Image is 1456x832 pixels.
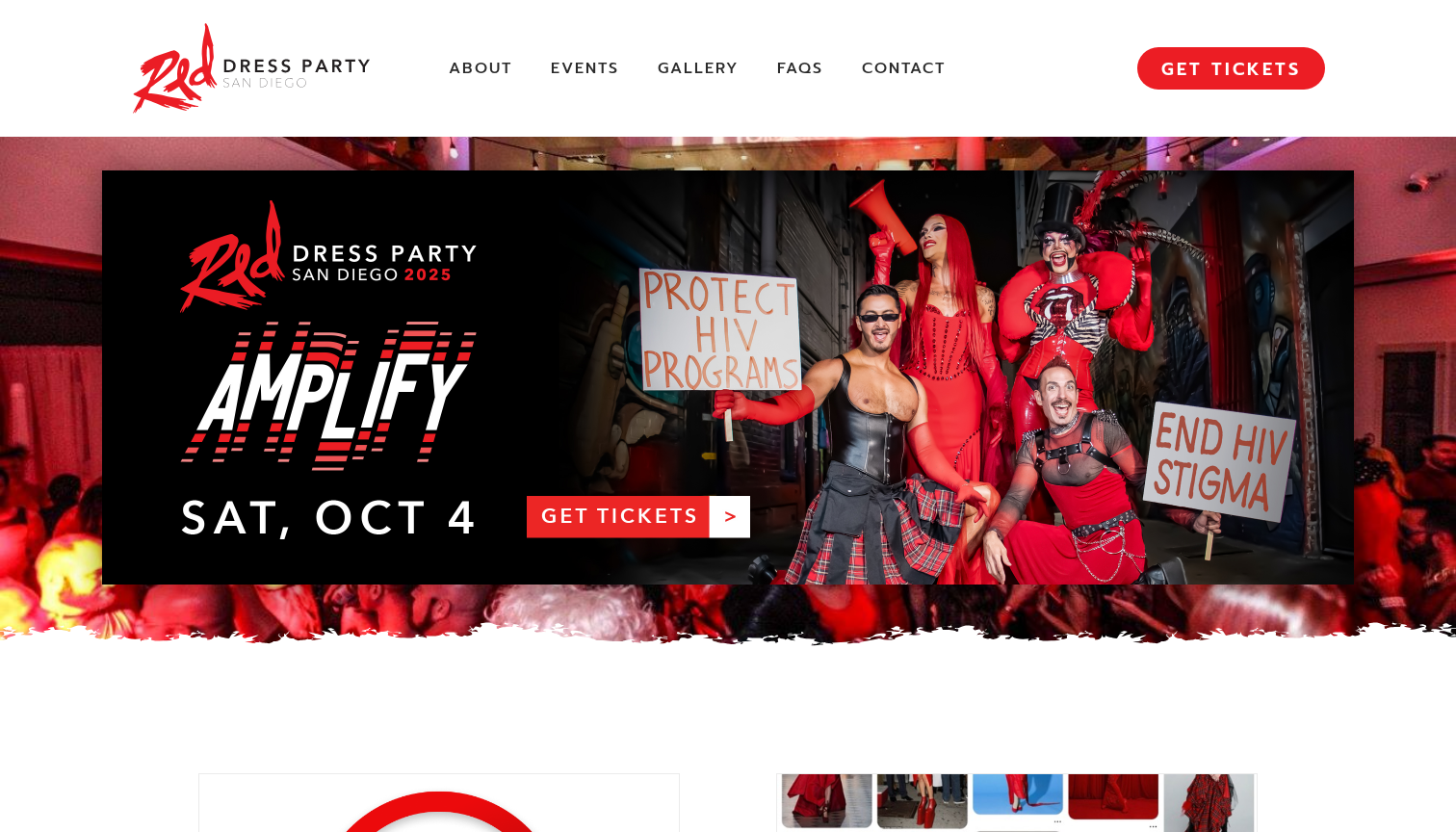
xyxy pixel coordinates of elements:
[551,59,619,79] a: Events
[449,59,512,79] a: About
[1137,47,1325,90] a: GET TICKETS
[777,59,823,79] a: FAQs
[658,59,739,79] a: Gallery
[862,59,946,79] a: Contact
[131,19,372,117] img: Red Dress Party San Diego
